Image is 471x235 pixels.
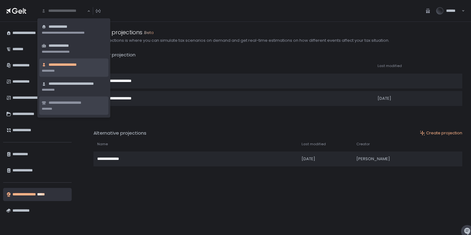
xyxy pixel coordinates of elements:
[302,142,326,146] span: Last modified
[41,8,87,14] input: Search for option
[356,142,370,146] span: Creator
[378,96,422,101] div: [DATE]
[37,4,90,17] div: Search for option
[420,130,462,136] div: Create projection
[420,130,462,137] button: Create projection
[97,142,108,146] span: Name
[93,28,142,36] div: Tax projections
[142,30,154,36] span: .Beta
[93,38,389,43] h2: Tax Projections is where you can simulate tax scenarios on demand and get real-time estimations o...
[356,156,420,162] div: [PERSON_NAME]
[93,51,136,58] span: Primary projection
[93,130,146,137] span: Alternative projections
[302,156,349,162] div: [DATE]
[378,64,402,68] span: Last modified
